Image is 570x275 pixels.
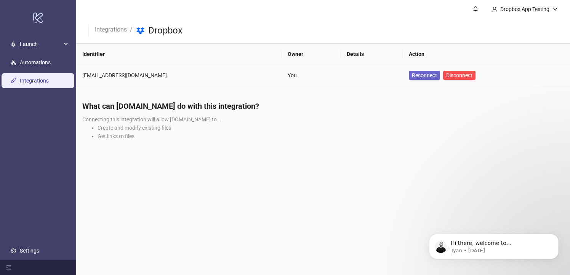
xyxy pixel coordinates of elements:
[492,6,497,12] span: user
[20,78,49,84] a: Integrations
[20,59,51,65] a: Automations
[20,248,39,254] a: Settings
[473,6,478,11] span: bell
[20,37,62,52] span: Launch
[82,101,564,111] h4: What can [DOMAIN_NAME] do with this integration?
[82,71,275,79] div: [EMAIL_ADDRESS][DOMAIN_NAME]
[443,71,476,80] button: Disconnect
[497,5,552,13] div: Dropbox App Testing
[412,71,437,79] span: Reconnect
[341,44,403,65] th: Details
[93,25,128,33] a: Integrations
[409,71,440,80] a: Reconnect
[76,44,282,65] th: Identifier
[418,218,570,271] iframe: Intercom notifications message
[403,44,570,65] th: Action
[130,25,133,37] li: /
[33,29,131,36] p: Message from Tyan, sent 5d ago
[33,22,131,73] span: Hi there, welcome to [DOMAIN_NAME]. I'll reach out via e-mail separately, but just wanted you to ...
[446,72,472,78] span: Disconnect
[11,41,16,47] span: rocket
[288,71,335,79] div: You
[98,124,564,132] li: Create and modify existing files
[98,132,564,140] li: Get links to files
[82,116,221,122] span: Connecting this integration will allow [DOMAIN_NAME] to...
[552,6,558,12] span: down
[282,44,341,65] th: Owner
[148,25,183,37] h3: Dropbox
[6,265,11,270] span: menu-fold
